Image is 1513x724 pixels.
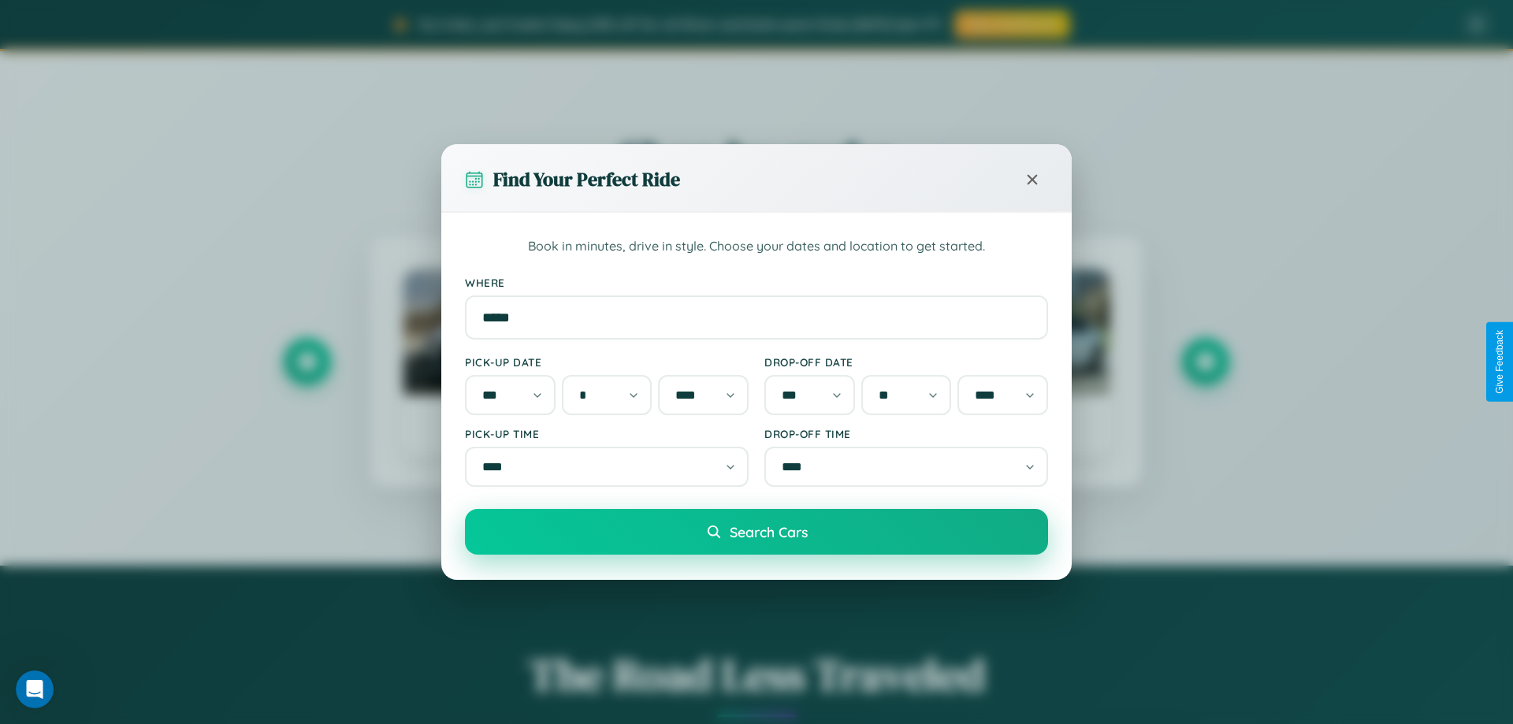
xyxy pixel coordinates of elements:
p: Book in minutes, drive in style. Choose your dates and location to get started. [465,236,1048,257]
label: Pick-up Date [465,355,749,369]
button: Search Cars [465,509,1048,555]
span: Search Cars [730,523,808,540]
h3: Find Your Perfect Ride [493,166,680,192]
label: Drop-off Date [764,355,1048,369]
label: Pick-up Time [465,427,749,440]
label: Drop-off Time [764,427,1048,440]
label: Where [465,276,1048,289]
